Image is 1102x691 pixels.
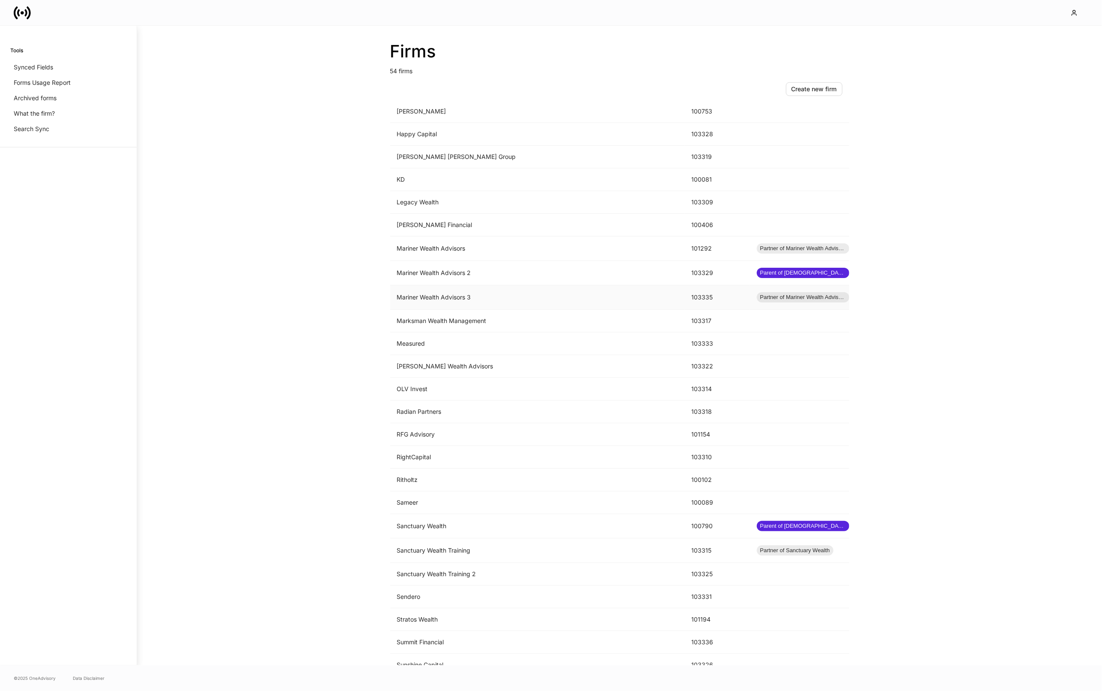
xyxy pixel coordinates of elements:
p: Archived forms [14,94,57,102]
a: What the firm? [10,106,126,121]
td: Ritholtz [390,469,685,491]
td: 103319 [685,146,750,168]
a: Search Sync [10,121,126,137]
td: 100753 [685,100,750,123]
p: Forms Usage Report [14,78,71,87]
td: Sanctuary Wealth Training [390,538,685,563]
td: [PERSON_NAME] Financial [390,214,685,236]
a: Archived forms [10,90,126,106]
td: 103329 [685,261,750,285]
span: Partner of Mariner Wealth Advisors 2 [757,244,849,253]
td: 103325 [685,563,750,586]
td: [PERSON_NAME] [PERSON_NAME] Group [390,146,685,168]
td: 103315 [685,538,750,563]
td: [PERSON_NAME] Wealth Advisors [390,355,685,378]
td: Sendero [390,586,685,608]
button: Create new firm [786,82,842,96]
td: Legacy Wealth [390,191,685,214]
td: 103328 [685,123,750,146]
p: 54 firms [390,62,849,75]
td: 103310 [685,446,750,469]
div: Create new firm [791,85,837,93]
td: 103309 [685,191,750,214]
span: Partner of Mariner Wealth Advisors 2 [757,293,849,302]
p: What the firm? [14,109,55,118]
td: 100089 [685,491,750,514]
td: [PERSON_NAME] [390,100,685,123]
td: OLV Invest [390,378,685,401]
td: 103331 [685,586,750,608]
td: 103317 [685,310,750,332]
td: Marksman Wealth Management [390,310,685,332]
h6: Tools [10,46,23,54]
span: Parent of [DEMOGRAPHIC_DATA] firms [757,269,849,277]
td: 103314 [685,378,750,401]
td: KD [390,168,685,191]
td: 103318 [685,401,750,423]
span: Parent of [DEMOGRAPHIC_DATA] firms [757,522,849,530]
td: Stratos Wealth [390,608,685,631]
a: Data Disclaimer [73,675,105,682]
td: 101154 [685,423,750,446]
td: 100406 [685,214,750,236]
td: 103333 [685,332,750,355]
h2: Firms [390,41,849,62]
span: Partner of Sanctuary Wealth [757,546,833,555]
p: Synced Fields [14,63,53,72]
td: Sunshine Capital [390,654,685,676]
span: © 2025 OneAdvisory [14,675,56,682]
td: 101292 [685,236,750,261]
a: Synced Fields [10,60,126,75]
td: Sanctuary Wealth [390,514,685,538]
a: Forms Usage Report [10,75,126,90]
td: Mariner Wealth Advisors 3 [390,285,685,310]
td: 103336 [685,631,750,654]
td: Happy Capital [390,123,685,146]
td: 103322 [685,355,750,378]
td: Measured [390,332,685,355]
p: Search Sync [14,125,49,133]
td: 101194 [685,608,750,631]
td: RFG Advisory [390,423,685,446]
td: Sanctuary Wealth Training 2 [390,563,685,586]
td: Sameer [390,491,685,514]
td: RightCapital [390,446,685,469]
td: 100102 [685,469,750,491]
td: Radian Partners [390,401,685,423]
td: Mariner Wealth Advisors [390,236,685,261]
td: 100790 [685,514,750,538]
td: 103326 [685,654,750,676]
td: Summit Financial [390,631,685,654]
td: 100081 [685,168,750,191]
td: 103335 [685,285,750,310]
td: Mariner Wealth Advisors 2 [390,261,685,285]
